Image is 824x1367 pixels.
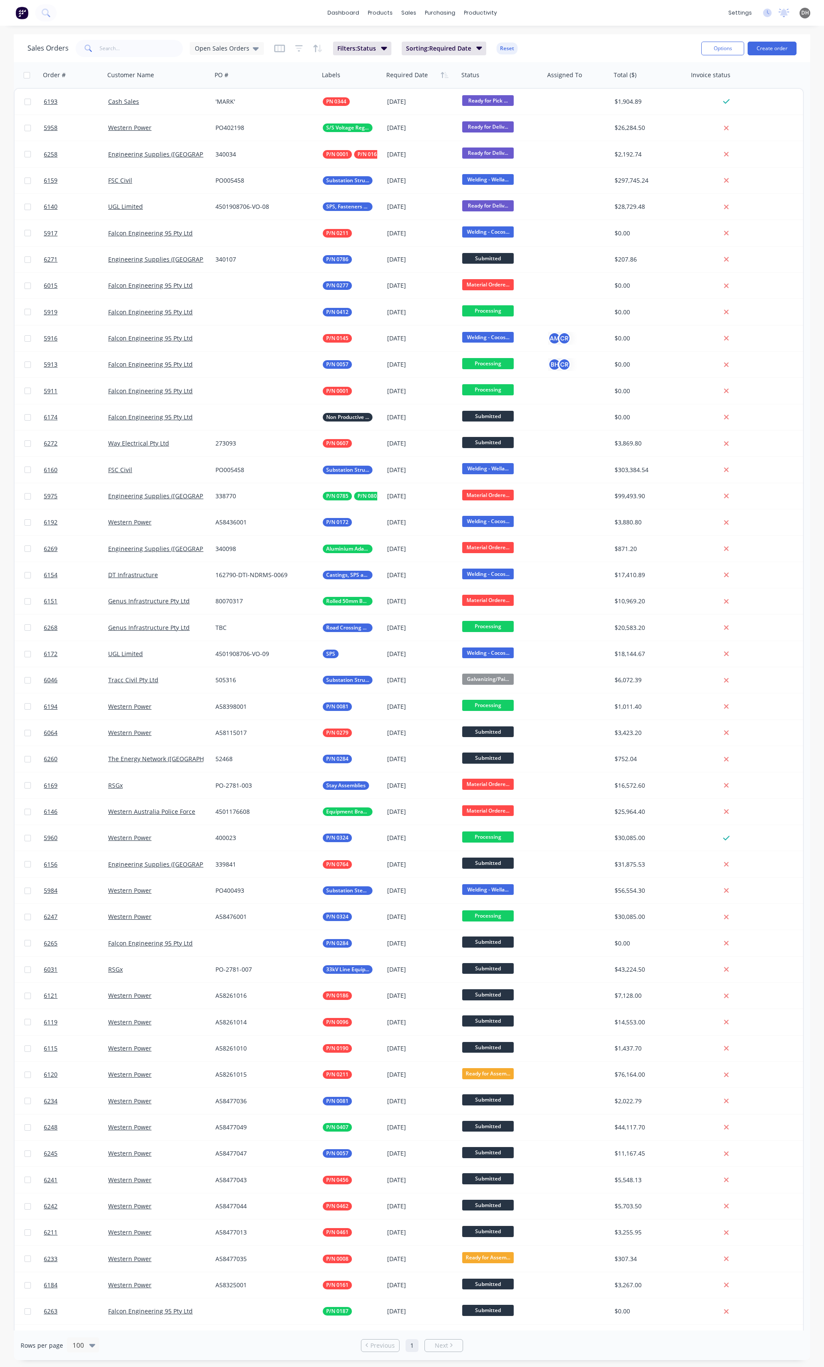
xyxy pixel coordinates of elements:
a: Falcon Engineering 95 Pty Ltd [108,1307,193,1315]
span: Next [435,1341,448,1350]
a: The Energy Network ([GEOGRAPHIC_DATA]) Pty Ltd [108,755,251,763]
a: Western Power [108,834,151,842]
button: Options [701,42,744,55]
span: P/N 0412 [326,308,348,316]
a: 6272 [44,431,108,456]
span: 6268 [44,623,58,632]
button: P/N 0607 [323,439,352,448]
a: 6160 [44,457,108,483]
a: 5916 [44,325,108,351]
div: $0.00 [615,229,682,238]
button: P/N 0008 [323,1255,352,1263]
button: P/N 0277 [323,281,352,290]
a: 6192 [44,509,108,535]
span: Ready for Pick ... [462,95,514,106]
span: Submitted [462,253,514,264]
button: P/N 0001P/N 0162 [323,150,383,159]
a: Western Power [108,1123,151,1131]
span: P/N 0607 [326,439,348,448]
a: 5958 [44,115,108,141]
span: 6233 [44,1255,58,1263]
div: PO # [215,71,228,79]
a: RSGx [108,965,123,973]
span: P/N 0001 [326,150,348,159]
a: 6211 [44,1219,108,1245]
div: $1,904.89 [615,97,682,106]
span: 6121 [44,991,58,1000]
span: 6234 [44,1097,58,1105]
button: Non Productive Tasks [323,413,373,422]
span: Aluminium Adaptor Plates [326,545,369,553]
div: [DATE] [387,176,455,185]
span: 6192 [44,518,58,527]
div: Total ($) [614,71,636,79]
button: P/N 0456 [323,1176,352,1184]
div: 4501908706-VO-08 [215,202,311,211]
a: 6184 [44,1272,108,1298]
button: P/N 0284 [323,755,352,763]
div: $2,192.74 [615,150,682,159]
a: 6156 [44,852,108,877]
a: 6234 [44,1088,108,1114]
a: 6015 [44,273,108,298]
span: P/N 0211 [326,1070,348,1079]
span: 6154 [44,571,58,579]
button: Sorting:Required Date [402,42,487,55]
a: 6121 [44,983,108,1009]
a: 6046 [44,667,108,693]
button: P/N 0190 [323,1044,352,1053]
span: 6146 [44,807,58,816]
a: Western Power [108,1255,151,1263]
span: SPS [326,650,335,658]
a: 6241 [44,1167,108,1193]
span: 6247 [44,912,58,921]
span: Substation Structural Steel [326,466,369,474]
a: Falcon Engineering 95 Pty Ltd [108,360,193,368]
span: P/N 0324 [326,834,348,842]
div: 'MARK' [215,97,311,106]
span: 5916 [44,334,58,343]
button: P/N 0096 [323,1018,352,1027]
span: P/N 0057 [326,360,348,369]
span: P/N 0145 [326,334,348,343]
span: P/N 0764 [326,860,348,869]
span: P/N 0785 [326,492,348,500]
a: 6194 [44,694,108,720]
span: 5917 [44,229,58,238]
div: CR [558,358,571,371]
a: Western Power [108,1044,151,1052]
div: 340107 [215,255,311,264]
button: BHCR [548,358,571,371]
button: S/S Voltage Reg Lids [323,123,373,132]
span: Castings, SPS and Buy In [326,571,369,579]
span: 6265 [44,939,58,948]
span: Welding - Cocos... [462,226,514,237]
a: 6260 [44,746,108,772]
a: 6115 [44,1036,108,1061]
div: [DATE] [387,97,455,106]
a: Western Power [108,1070,151,1078]
a: 6268 [44,615,108,641]
a: Western Power [108,1149,151,1157]
a: Falcon Engineering 95 Pty Ltd [108,334,193,342]
button: P/N 0161 [323,1281,352,1289]
a: Western Power [108,1018,151,1026]
button: Filters:Status [333,42,391,55]
div: productivity [460,6,501,19]
span: PN 0344 [326,97,346,106]
button: P/N 0284 [323,939,352,948]
a: DT Infrastructure [108,571,158,579]
div: Assigned To [547,71,582,79]
span: P/N 0462 [326,1202,348,1210]
div: Order # [43,71,66,79]
span: 6120 [44,1070,58,1079]
a: FSC Civil [108,466,132,474]
span: SPS, Fasteners & Buy IN [326,202,369,211]
span: 5984 [44,886,58,895]
button: AMCR [548,332,571,345]
a: 6247 [44,904,108,930]
span: 6211 [44,1228,58,1237]
span: Previous [370,1341,395,1350]
button: P/N 0081 [323,702,352,711]
a: Western Power [108,1281,151,1289]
